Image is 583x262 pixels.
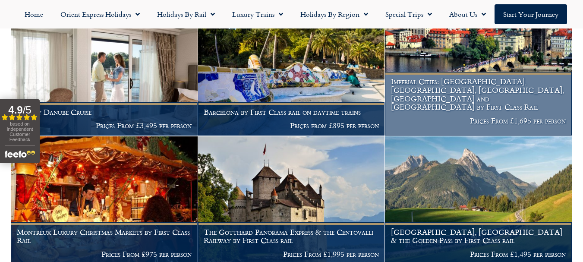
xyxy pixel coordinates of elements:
[391,117,566,125] p: Prices From £1,695 per person
[17,250,192,259] p: Prices From £975 per person
[495,4,567,24] a: Start your Journey
[204,108,379,117] h1: Barcelona by First Class rail on daytime trains
[391,77,566,111] h1: Imperial Cities: [GEOGRAPHIC_DATA], [GEOGRAPHIC_DATA], [GEOGRAPHIC_DATA], [GEOGRAPHIC_DATA] and [...
[224,4,292,24] a: Luxury Trains
[4,4,579,24] nav: Menu
[391,228,566,245] h1: [GEOGRAPHIC_DATA], [GEOGRAPHIC_DATA] & the Golden Pass by First Class rail
[11,8,198,136] a: Luxury Danube Cruise Prices From £3,495 per person
[377,4,441,24] a: Special Trips
[204,121,379,130] p: Prices from £895 per person
[385,8,572,136] a: Imperial Cities: [GEOGRAPHIC_DATA], [GEOGRAPHIC_DATA], [GEOGRAPHIC_DATA], [GEOGRAPHIC_DATA] and [...
[292,4,377,24] a: Holidays by Region
[17,228,192,245] h1: Montreux Luxury Christmas Markets by First Class Rail
[17,121,192,130] p: Prices From £3,495 per person
[148,4,224,24] a: Holidays by Rail
[204,228,379,245] h1: The Gotthard Panorama Express & the Centovalli Railway by First Class rail
[204,250,379,259] p: Prices From £1,995 per person
[391,250,566,259] p: Prices From £1,495 per person
[441,4,495,24] a: About Us
[52,4,148,24] a: Orient Express Holidays
[17,108,192,117] h1: Luxury Danube Cruise
[16,4,52,24] a: Home
[198,8,385,136] a: Barcelona by First Class rail on daytime trains Prices from £895 per person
